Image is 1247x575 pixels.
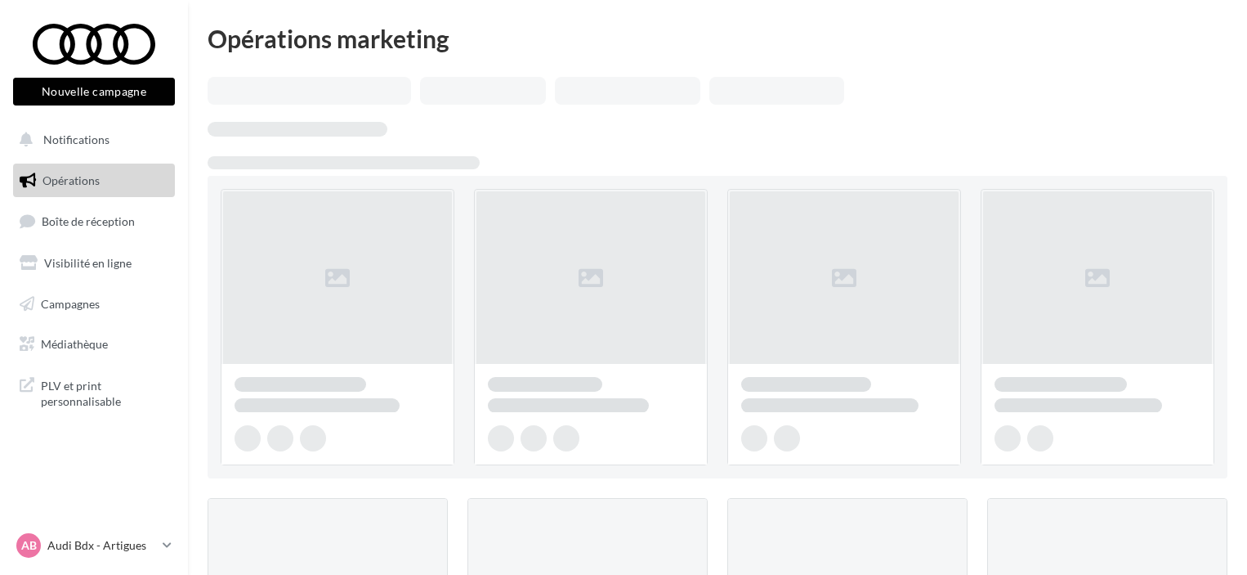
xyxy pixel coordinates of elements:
[208,26,1227,51] div: Opérations marketing
[44,256,132,270] span: Visibilité en ligne
[10,368,178,416] a: PLV et print personnalisable
[21,537,37,554] span: AB
[10,327,178,362] a: Médiathèque
[10,123,172,157] button: Notifications
[10,246,178,281] a: Visibilité en ligne
[47,537,156,554] p: Audi Bdx - Artigues
[10,287,178,321] a: Campagnes
[41,375,168,410] span: PLV et print personnalisable
[42,173,100,187] span: Opérations
[41,296,100,310] span: Campagnes
[10,204,178,239] a: Boîte de réception
[10,164,178,198] a: Opérations
[13,78,175,106] button: Nouvelle campagne
[41,337,108,351] span: Médiathèque
[42,214,135,228] span: Boîte de réception
[43,133,110,146] span: Notifications
[13,530,175,561] a: AB Audi Bdx - Artigues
